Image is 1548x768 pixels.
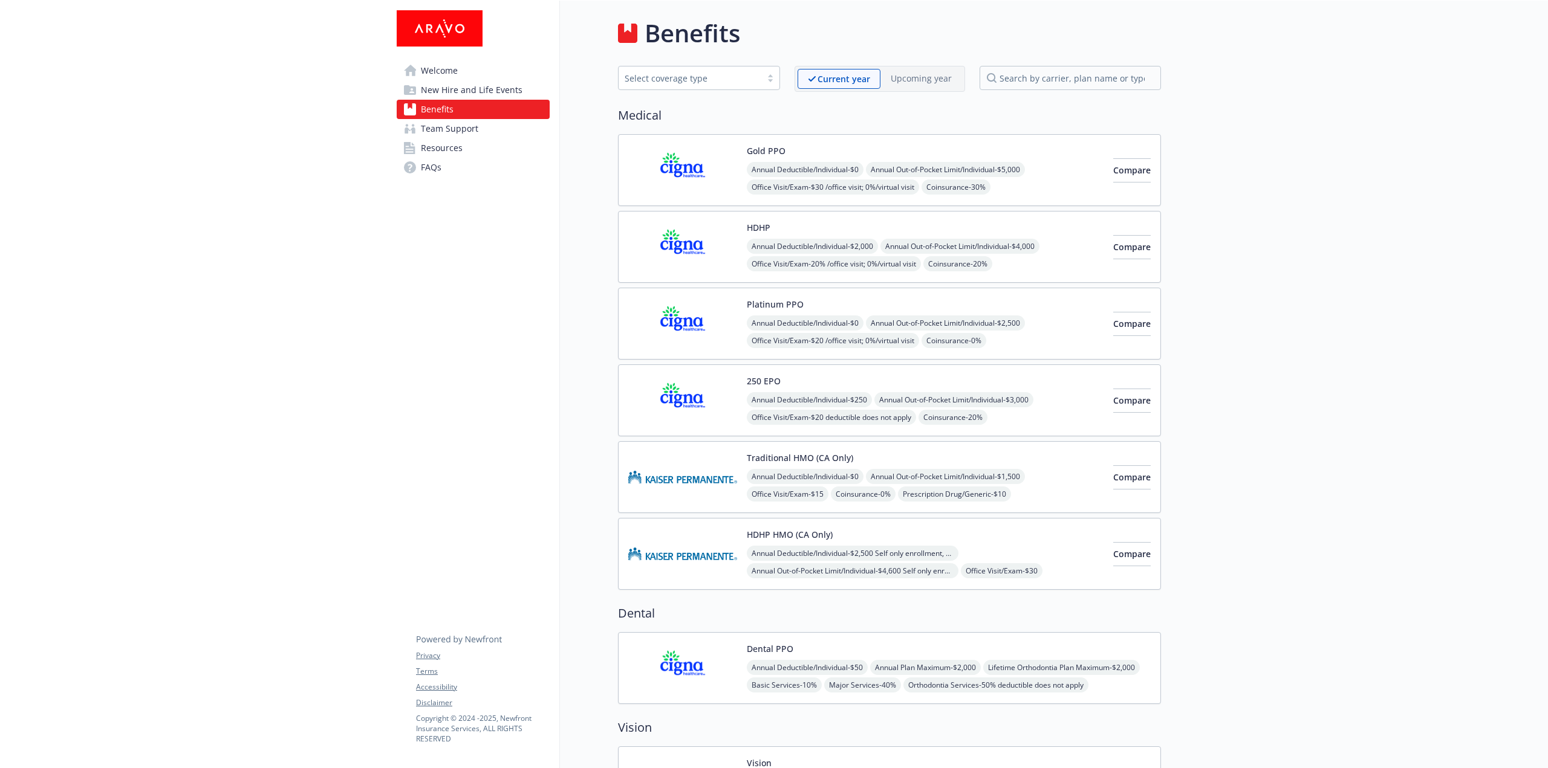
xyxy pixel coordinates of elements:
img: Kaiser Permanente Insurance Company carrier logo [628,528,737,579]
div: Select coverage type [625,72,755,85]
span: Coinsurance - 30% [922,179,990,195]
a: FAQs [397,158,550,177]
button: Compare [1113,465,1151,489]
h2: Vision [618,718,1161,737]
span: New Hire and Life Events [421,80,522,100]
span: Office Visit/Exam - $30 /office visit; 0%/virtual visit [747,179,919,195]
a: Resources [397,138,550,158]
span: Major Services - 40% [824,677,901,692]
span: Upcoming year [880,69,962,89]
button: Platinum PPO [747,298,804,311]
h2: Medical [618,106,1161,124]
span: Compare [1113,548,1151,560]
span: Annual Plan Maximum - $2,000 [870,660,981,675]
a: Terms [416,666,549,677]
span: Basic Services - 10% [747,677,822,692]
span: Coinsurance - 20% [919,410,987,425]
span: Compare [1113,395,1151,406]
span: Compare [1113,164,1151,176]
img: CIGNA carrier logo [628,642,737,694]
h1: Benefits [645,15,740,51]
button: 250 EPO [747,375,781,387]
p: Current year [818,73,870,85]
img: CIGNA carrier logo [628,221,737,273]
span: Annual Deductible/Individual - $2,500 Self only enrollment, $3,300 for any one member within a Fa... [747,546,958,561]
span: Coinsurance - 0% [831,486,896,502]
button: HDHP HMO (CA Only) [747,528,833,541]
button: Gold PPO [747,144,785,157]
span: Annual Deductible/Individual - $0 [747,162,863,177]
span: Lifetime Orthodontia Plan Maximum - $2,000 [983,660,1140,675]
input: search by carrier, plan name or type [980,66,1161,90]
span: Orthodontia Services - 50% deductible does not apply [903,677,1088,692]
img: Kaiser Permanente Insurance Company carrier logo [628,451,737,503]
button: Traditional HMO (CA Only) [747,451,853,464]
span: Prescription Drug/Generic - $10 [898,486,1011,502]
img: CIGNA carrier logo [628,144,737,196]
span: Welcome [421,61,458,80]
span: Annual Out-of-Pocket Limit/Individual - $1,500 [866,469,1025,484]
button: HDHP [747,221,770,234]
button: Compare [1113,235,1151,259]
button: Compare [1113,389,1151,413]
span: Annual Out-of-Pocket Limit/Individual - $5,000 [866,162,1025,177]
span: Compare [1113,471,1151,483]
span: Coinsurance - 20% [923,256,992,271]
span: Annual Deductible/Individual - $0 [747,315,863,331]
a: Privacy [416,650,549,661]
p: Upcoming year [891,72,952,85]
span: Annual Out-of-Pocket Limit/Individual - $2,500 [866,315,1025,331]
a: Accessibility [416,682,549,692]
span: Compare [1113,241,1151,253]
span: Team Support [421,119,478,138]
span: Coinsurance - 0% [922,333,986,348]
a: Team Support [397,119,550,138]
a: Disclaimer [416,697,549,708]
img: CIGNA carrier logo [628,298,737,349]
button: Dental PPO [747,642,793,655]
span: Resources [421,138,463,158]
span: FAQs [421,158,441,177]
span: Annual Out-of-Pocket Limit/Individual - $4,600 Self only enrollment, $4,600 for any one member wi... [747,563,958,578]
span: Annual Out-of-Pocket Limit/Individual - $4,000 [880,239,1039,254]
a: New Hire and Life Events [397,80,550,100]
img: CIGNA carrier logo [628,375,737,426]
span: Office Visit/Exam - $30 [961,563,1042,578]
span: Benefits [421,100,454,119]
span: Office Visit/Exam - $20 /office visit; 0%/virtual visit [747,333,919,348]
span: Office Visit/Exam - $20 deductible does not apply [747,410,916,425]
a: Benefits [397,100,550,119]
span: Office Visit/Exam - $15 [747,486,828,502]
span: Annual Deductible/Individual - $2,000 [747,239,878,254]
button: Compare [1113,158,1151,182]
a: Welcome [397,61,550,80]
button: Compare [1113,312,1151,336]
button: Compare [1113,542,1151,566]
span: Annual Deductible/Individual - $250 [747,392,872,407]
p: Copyright © 2024 - 2025 , Newfront Insurance Services, ALL RIGHTS RESERVED [416,713,549,744]
span: Annual Out-of-Pocket Limit/Individual - $3,000 [874,392,1033,407]
span: Office Visit/Exam - 20% /office visit; 0%/virtual visit [747,256,921,271]
span: Annual Deductible/Individual - $0 [747,469,863,484]
span: Annual Deductible/Individual - $50 [747,660,868,675]
span: Compare [1113,318,1151,329]
h2: Dental [618,604,1161,622]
